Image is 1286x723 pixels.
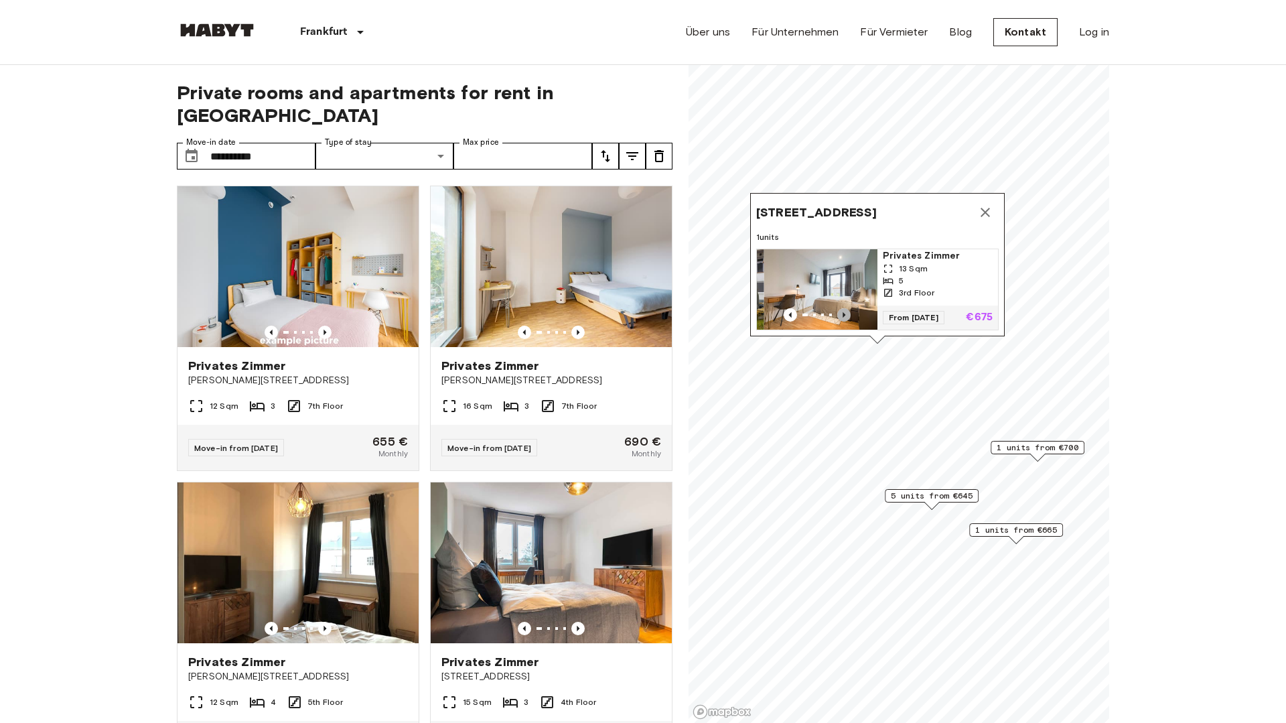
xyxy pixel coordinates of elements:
button: tune [619,143,646,170]
span: [STREET_ADDRESS] [441,670,661,683]
button: Choose date, selected date is 1 Jan 2026 [178,143,205,170]
img: Marketing picture of unit DE-04-026-005-04HF [764,249,884,330]
div: Map marker [750,193,1005,344]
span: 3 [271,400,275,412]
span: [STREET_ADDRESS] [756,204,877,220]
span: Privates Zimmer [883,249,993,263]
span: From [DATE] [883,311,944,324]
span: Privates Zimmer [441,654,539,670]
a: Kontakt [993,18,1058,46]
a: Für Vermieter [860,24,928,40]
span: Privates Zimmer [441,358,539,374]
button: Previous image [784,308,797,322]
button: tune [592,143,619,170]
img: Marketing picture of unit DE-04-032-02Q [177,186,419,347]
span: [PERSON_NAME][STREET_ADDRESS] [188,670,408,683]
img: Marketing picture of unit DE-04-048-001-02HF [177,482,419,643]
span: 5 units from €645 [891,490,973,502]
label: Move-in date [186,137,236,148]
a: Log in [1079,24,1109,40]
button: Previous image [318,622,332,635]
span: Move-in from [DATE] [194,443,278,453]
p: €675 [966,312,993,323]
label: Max price [463,137,499,148]
span: Privates Zimmer [188,358,285,374]
a: Marketing picture of unit DE-04-032-03QPrevious imagePrevious imagePrivates Zimmer[PERSON_NAME][S... [430,186,672,471]
button: tune [646,143,672,170]
span: 1 units from €700 [997,442,1078,454]
div: Map marker [885,489,979,510]
span: Monthly [378,448,408,460]
img: Marketing picture of unit DE-04-032-03Q [431,186,672,347]
button: Previous image [837,308,851,322]
div: Map marker [969,523,1063,544]
span: Privates Zimmer [188,654,285,670]
span: 4th Floor [561,696,596,708]
button: Previous image [265,622,278,635]
label: Type of stay [325,137,372,148]
img: Marketing picture of unit DE-04-026-005-04HF [643,249,764,330]
span: [PERSON_NAME][STREET_ADDRESS] [441,374,661,387]
span: 3rd Floor [899,287,934,299]
button: Previous image [571,326,585,339]
span: 7th Floor [307,400,343,412]
a: Previous imagePrevious imagePrivates Zimmer13 Sqm53rd FloorFrom [DATE]€675 [756,249,999,330]
button: Previous image [318,326,332,339]
span: 1 units from €665 [975,524,1057,536]
button: Previous image [518,622,531,635]
button: Previous image [571,622,585,635]
span: 15 Sqm [463,696,492,708]
span: 4 [271,696,276,708]
button: Previous image [265,326,278,339]
div: Map marker [991,441,1084,462]
span: [PERSON_NAME][STREET_ADDRESS] [188,374,408,387]
span: 690 € [624,436,661,448]
span: Monthly [632,448,661,460]
a: Blog [949,24,972,40]
a: Marketing picture of unit DE-04-032-02QPrevious imagePrevious imagePrivates Zimmer[PERSON_NAME][S... [177,186,419,471]
span: 7th Floor [561,400,597,412]
span: 655 € [372,436,408,448]
p: Frankfurt [300,24,347,40]
a: Mapbox logo [693,704,752,720]
span: 1 units [756,231,999,243]
a: Über uns [686,24,730,40]
img: Habyt [177,23,257,37]
span: 5th Floor [308,696,343,708]
span: Move-in from [DATE] [447,443,531,453]
span: 12 Sqm [210,696,238,708]
span: 5 [899,275,904,287]
button: Previous image [518,326,531,339]
span: Private rooms and apartments for rent in [GEOGRAPHIC_DATA] [177,81,672,127]
span: 3 [524,400,529,412]
a: Für Unternehmen [752,24,839,40]
span: 12 Sqm [210,400,238,412]
span: 3 [524,696,528,708]
span: 16 Sqm [463,400,492,412]
span: 13 Sqm [899,263,928,275]
img: Marketing picture of unit DE-04-006-001-03HF [431,482,672,643]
